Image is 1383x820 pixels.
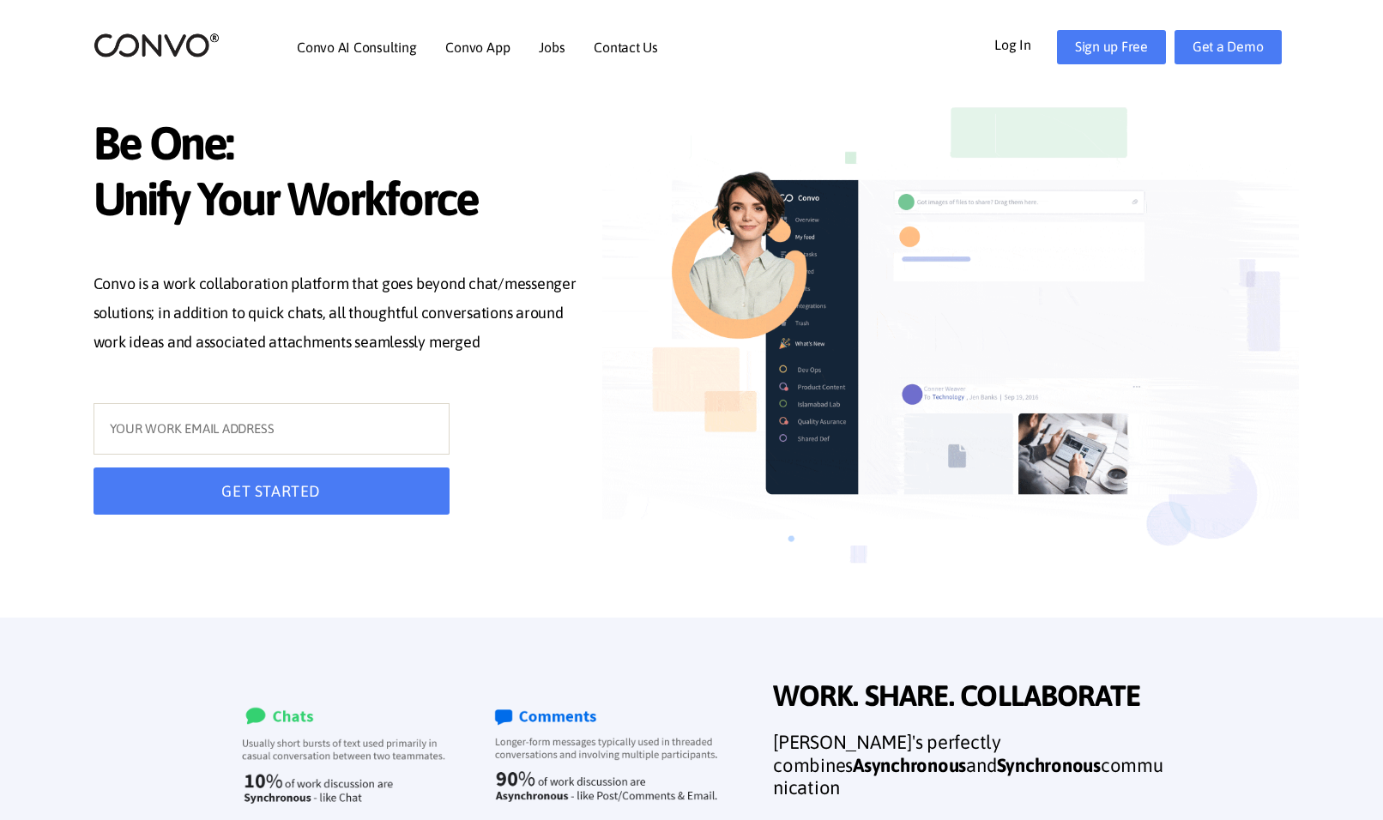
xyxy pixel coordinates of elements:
p: Convo is a work collaboration platform that goes beyond chat/messenger solutions; in addition to ... [94,269,577,360]
a: Contact Us [594,40,658,54]
input: YOUR WORK EMAIL ADDRESS [94,403,450,455]
a: Get a Demo [1175,30,1282,64]
button: GET STARTED [94,467,450,515]
strong: Asynchronous [853,754,966,776]
a: Log In [994,30,1057,57]
h3: [PERSON_NAME]'s perfectly combines and communication [773,731,1168,811]
a: Sign up Free [1057,30,1166,64]
span: Unify Your Workforce [94,172,577,232]
strong: Synchronous [997,754,1101,776]
img: image_not_found [602,77,1299,618]
a: Jobs [539,40,565,54]
span: WORK. SHARE. COLLABORATE [773,678,1168,718]
img: logo_2.png [94,32,220,58]
a: Convo App [445,40,510,54]
span: Be One: [94,116,577,176]
a: Convo AI Consulting [297,40,416,54]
